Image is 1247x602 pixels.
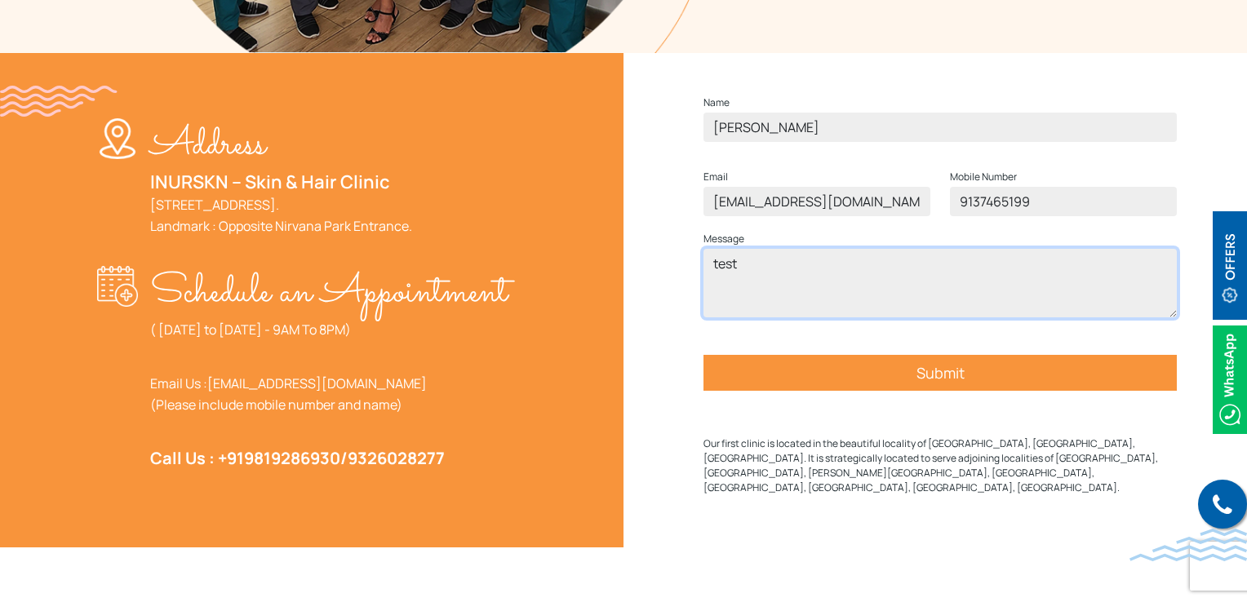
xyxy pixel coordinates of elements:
img: Whatsappicon [1213,325,1247,434]
a: Whatsappicon [1213,370,1247,387]
p: Our first clinic is located in the beautiful locality of [GEOGRAPHIC_DATA], [GEOGRAPHIC_DATA], [G... [703,436,1177,495]
strong: Call Us : +91 / [150,447,445,469]
label: Email [703,167,728,187]
label: Message [703,229,744,249]
label: Mobile Number [950,167,1017,187]
input: Enter email address [703,187,930,216]
a: [STREET_ADDRESS].Landmark : Opposite Nirvana Park Entrance. [150,196,412,235]
a: INURSKN – Skin & Hair Clinic [150,170,390,194]
a: [EMAIL_ADDRESS][DOMAIN_NAME] [207,374,427,392]
form: Contact form [703,93,1177,423]
p: Schedule an Appointment [150,266,508,319]
p: Address [150,118,412,171]
input: Enter your mobile number [950,187,1177,216]
p: Email Us : (Please include mobile number and name) [150,373,508,415]
img: offerBt [1213,211,1247,320]
p: ( [DATE] to [DATE] - 9AM To 8PM) [150,319,508,340]
label: Name [703,93,730,113]
a: 9819286930 [244,447,340,469]
input: Enter your name [703,113,1177,142]
img: appointment-w [97,266,150,307]
input: Submit [703,355,1177,391]
img: bluewave [1129,529,1247,561]
a: 9326028277 [348,447,445,469]
img: up-blue-arrow.svg [1214,573,1227,586]
img: location-w [97,118,150,159]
